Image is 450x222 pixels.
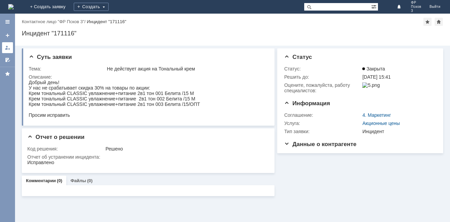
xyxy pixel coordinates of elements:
span: Информация [284,100,330,107]
div: Описание: [29,74,267,80]
div: Отчет об устранении инцидента: [27,154,267,160]
a: Создать заявку [2,30,13,41]
img: logo [8,4,14,10]
div: Инцидент [362,129,433,134]
div: / [22,19,87,24]
a: Мои заявки [2,42,13,53]
span: [DATE] 15:41 [362,74,391,80]
span: Данные о контрагенте [284,141,356,147]
span: Закрыта [362,66,385,72]
span: Суть заявки [29,54,72,60]
div: Решить до: [284,74,361,80]
a: Контактное лицо "ФР Псков 3" [22,19,84,24]
div: Инцидент "171116" [87,19,126,24]
span: Расширенный поиск [371,3,378,10]
div: Услуга: [284,121,361,126]
a: Комментарии [26,178,56,183]
div: Соглашение: [284,112,361,118]
span: ФР [411,1,421,5]
a: Акционные цены [362,121,400,126]
div: Добавить в избранное [423,18,432,26]
a: Мои согласования [2,54,13,65]
a: Файлы [70,178,86,183]
div: Тип заявки: [284,129,361,134]
div: Инцидент "171116" [22,30,443,37]
a: Перейти на домашнюю страницу [8,4,14,10]
div: Решено [106,146,265,152]
div: Oцените, пожалуйста, работу специалистов: [284,82,361,93]
span: 3 [411,9,421,13]
div: Статус: [284,66,361,72]
div: (0) [87,178,93,183]
div: Тема: [29,66,106,72]
div: (0) [57,178,62,183]
a: 4. Маркетинг [362,112,391,118]
span: Псков [411,5,421,9]
div: Код решения: [27,146,104,152]
img: 5.png [362,82,380,88]
div: Не действует акция на Тональный крем [107,66,265,72]
div: Сделать домашней страницей [435,18,443,26]
span: Статус [284,54,312,60]
span: Отчет о решении [27,134,84,140]
div: Создать [74,3,109,11]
